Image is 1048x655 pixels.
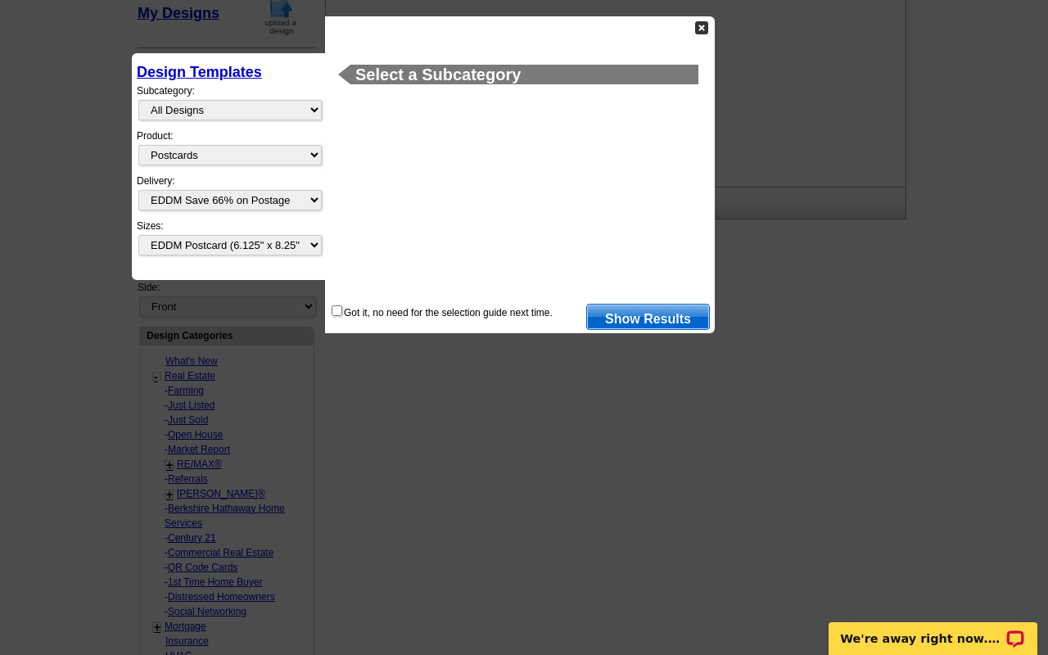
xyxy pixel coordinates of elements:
[586,304,710,330] a: Show Results
[350,65,698,84] h1: Select a Subcategory
[330,304,553,320] div: Got it, no need for the selection guide next time.
[137,129,320,174] div: Product:
[695,21,708,34] img: Close
[137,84,320,129] div: Subcategory:
[137,64,262,80] a: Design Templates
[137,174,320,219] div: Delivery:
[137,219,320,264] div: Sizes:
[818,603,1048,655] iframe: LiveChat chat widget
